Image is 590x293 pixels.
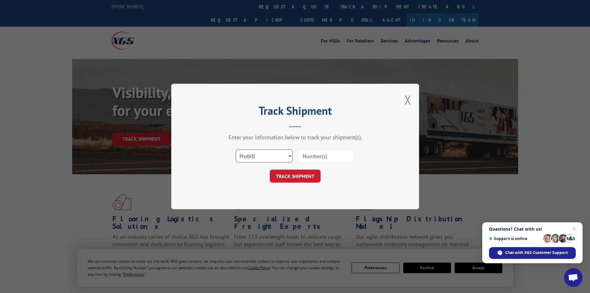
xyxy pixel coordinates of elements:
[270,170,321,183] button: TRACK SHIPMENT
[202,106,388,118] h2: Track Shipment
[297,149,354,162] input: Number(s)
[202,134,388,141] div: Enter your information below to track your shipment(s).
[489,247,576,259] div: Chat with XGS Customer Support
[564,268,583,287] div: Open chat
[404,91,411,108] button: Close modal
[489,227,576,232] span: Questions? Chat with us!
[489,236,541,241] span: Support is online
[570,225,578,233] span: Close chat
[505,250,568,255] span: Chat with XGS Customer Support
